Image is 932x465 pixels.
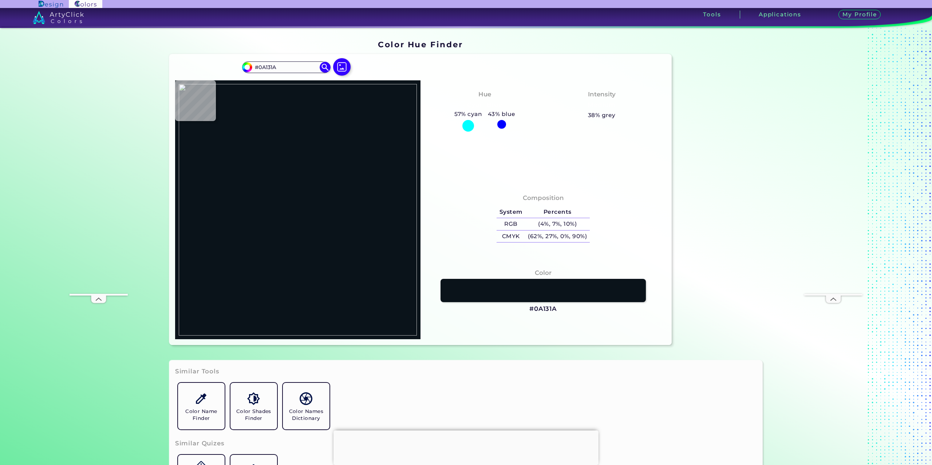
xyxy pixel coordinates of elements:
[497,206,525,218] h5: System
[588,89,616,100] h4: Intensity
[588,111,616,120] h5: 38% grey
[451,109,485,119] h5: 57% cyan
[233,408,274,422] h5: Color Shades Finder
[378,39,463,50] h1: Color Hue Finder
[464,101,505,109] h3: Cyan-Blue
[320,62,331,73] img: icon search
[525,231,590,242] h5: (62%, 27%, 0%, 90%)
[181,408,222,422] h5: Color Name Finder
[286,408,327,422] h5: Color Names Dictionary
[333,58,351,76] img: icon picture
[759,12,801,17] h3: Applications
[33,11,84,24] img: logo_artyclick_colors_white.svg
[585,101,619,109] h3: Medium
[838,10,881,20] h3: My Profile
[485,109,518,119] h5: 43% blue
[703,12,721,17] h3: Tools
[478,89,491,100] h4: Hue
[333,430,599,463] iframe: Advertisement
[175,439,225,448] h3: Similar Quizes
[39,1,63,8] img: ArtyClick Design logo
[179,84,417,336] img: 7bd5cba5-3de6-4b0f-adc6-8c51e3f8d7d9
[252,63,320,72] input: type color..
[247,392,260,405] img: icon_color_shades.svg
[280,380,332,432] a: Color Names Dictionary
[525,206,590,218] h5: Percents
[675,37,766,348] iframe: Advertisement
[175,367,220,376] h3: Similar Tools
[228,380,280,432] a: Color Shades Finder
[804,76,862,294] iframe: Advertisement
[195,392,208,405] img: icon_color_name_finder.svg
[497,218,525,230] h5: RGB
[523,193,564,203] h4: Composition
[175,380,228,432] a: Color Name Finder
[70,76,128,294] iframe: Advertisement
[497,231,525,242] h5: CMYK
[529,305,557,313] h3: #0A131A
[300,392,312,405] img: icon_color_names_dictionary.svg
[535,268,552,278] h4: Color
[525,218,590,230] h5: (4%, 7%, 10%)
